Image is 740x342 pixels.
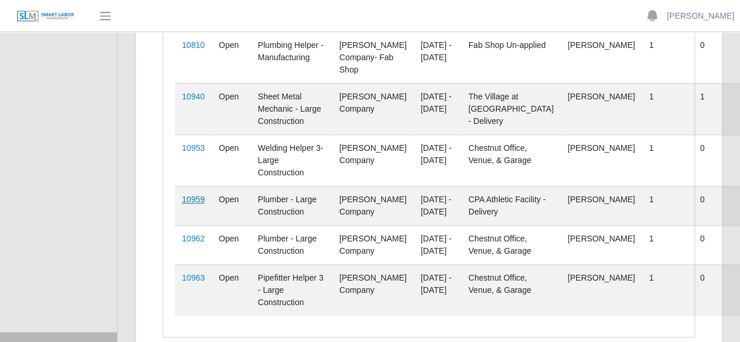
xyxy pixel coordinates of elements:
[212,225,251,264] td: Open
[414,186,462,225] td: [DATE] - [DATE]
[414,32,462,83] td: [DATE] - [DATE]
[182,143,205,153] a: 10953
[251,83,332,134] td: Sheet Metal Mechanic - Large Construction
[212,264,251,316] td: Open
[462,134,561,186] td: Chestnut Office, Venue, & Garage
[182,234,205,243] a: 10962
[332,134,414,186] td: [PERSON_NAME] Company
[462,225,561,264] td: Chestnut Office, Venue, & Garage
[642,83,693,134] td: 1
[642,225,693,264] td: 1
[414,83,462,134] td: [DATE] - [DATE]
[332,83,414,134] td: [PERSON_NAME] Company
[560,134,642,186] td: [PERSON_NAME]
[182,92,205,101] a: 10940
[182,273,205,282] a: 10963
[332,186,414,225] td: [PERSON_NAME] Company
[251,32,332,83] td: Plumbing Helper - Manufacturing
[414,134,462,186] td: [DATE] - [DATE]
[182,195,205,204] a: 10959
[560,264,642,316] td: [PERSON_NAME]
[462,264,561,316] td: Chestnut Office, Venue, & Garage
[332,264,414,316] td: [PERSON_NAME] Company
[667,10,734,22] a: [PERSON_NAME]
[642,32,693,83] td: 1
[560,32,642,83] td: [PERSON_NAME]
[251,134,332,186] td: Welding Helper 3-Large Construction
[212,32,251,83] td: Open
[251,186,332,225] td: Plumber - Large Construction
[212,134,251,186] td: Open
[642,186,693,225] td: 1
[16,10,75,23] img: SLM Logo
[414,264,462,316] td: [DATE] - [DATE]
[212,83,251,134] td: Open
[251,225,332,264] td: Plumber - Large Construction
[462,32,561,83] td: Fab Shop Un-applied
[251,264,332,316] td: Pipefitter Helper 3 - Large Construction
[462,186,561,225] td: CPA Athletic Facility - Delivery
[332,32,414,83] td: [PERSON_NAME] Company- Fab Shop
[642,264,693,316] td: 1
[642,134,693,186] td: 1
[332,225,414,264] td: [PERSON_NAME] Company
[212,186,251,225] td: Open
[414,225,462,264] td: [DATE] - [DATE]
[182,40,205,50] a: 10810
[560,225,642,264] td: [PERSON_NAME]
[560,186,642,225] td: [PERSON_NAME]
[560,83,642,134] td: [PERSON_NAME]
[462,83,561,134] td: The Village at [GEOGRAPHIC_DATA] - Delivery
